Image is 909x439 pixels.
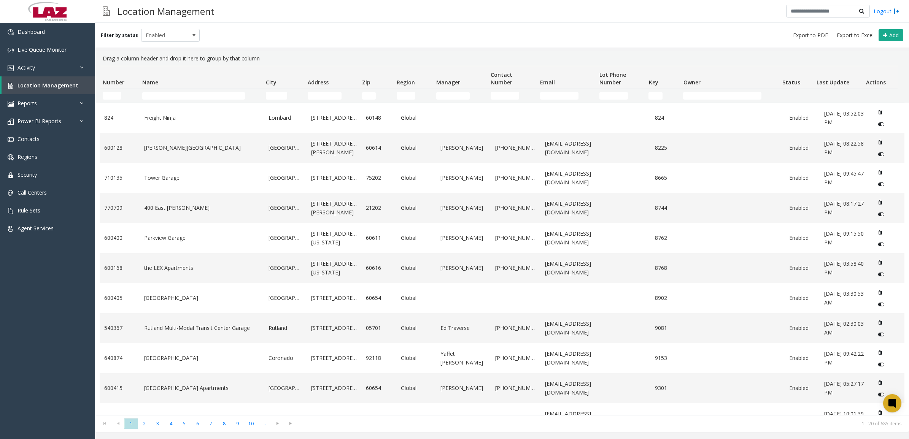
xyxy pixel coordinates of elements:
button: Delete [874,166,886,178]
a: 400 East [PERSON_NAME] [144,204,260,212]
a: [DATE] 05:27:17 PM [824,380,865,397]
a: [PERSON_NAME][GEOGRAPHIC_DATA] [144,144,260,152]
a: [PERSON_NAME] [440,384,486,392]
a: [PERSON_NAME] [440,234,486,242]
a: [EMAIL_ADDRESS][DOMAIN_NAME] [545,230,596,247]
a: [STREET_ADDRESS] [311,324,357,332]
a: [GEOGRAPHIC_DATA] [269,174,302,182]
a: [EMAIL_ADDRESS][DOMAIN_NAME] [545,380,596,397]
span: Page 11 [257,418,271,429]
a: 21202 [366,204,392,212]
span: Export to Excel [837,32,874,39]
button: Delete [874,316,886,328]
a: [GEOGRAPHIC_DATA] [269,264,302,272]
a: Enabled [789,354,815,362]
button: Disable [874,238,888,250]
span: Email [540,79,555,86]
a: [DATE] 09:15:50 PM [824,230,865,247]
a: [PERSON_NAME] [440,414,486,422]
button: Delete [874,286,886,298]
a: [PHONE_NUMBER] [495,384,536,392]
img: 'icon' [8,65,14,71]
img: 'icon' [8,83,14,89]
a: 60616 [366,264,392,272]
a: [PERSON_NAME] [440,264,486,272]
a: [DATE] 03:30:53 AM [824,290,865,307]
button: Delete [874,196,886,208]
span: Page 5 [178,418,191,429]
img: pageIcon [103,2,110,21]
a: Coronado [269,354,302,362]
button: Delete [874,106,886,118]
img: 'icon' [8,172,14,178]
a: [GEOGRAPHIC_DATA] [269,294,302,302]
a: Global [401,174,432,182]
a: [EMAIL_ADDRESS][DOMAIN_NAME] [545,260,596,277]
a: [STREET_ADDRESS] [311,114,357,122]
a: Location Management [2,76,95,94]
td: Address Filter [305,89,359,103]
span: Owner [683,79,701,86]
a: Enabled [789,324,815,332]
td: Name Filter [139,89,263,103]
a: [EMAIL_ADDRESS][DOMAIN_NAME] [545,350,596,367]
span: Reports [17,100,37,107]
a: 75202 [366,174,392,182]
span: Page 1 [124,418,138,429]
button: Delete [874,226,886,238]
a: [STREET_ADDRESS] [311,354,357,362]
a: 9153 [655,354,681,362]
a: [STREET_ADDRESS][US_STATE] [311,230,357,247]
button: Delete [874,346,886,358]
a: Parkview Garage [144,234,260,242]
a: [DATE] 10:01:39 PM [824,410,865,427]
span: Add [889,32,899,39]
a: Rutland Multi-Modal Transit Center Garage [144,324,260,332]
span: [DATE] 03:30:53 AM [824,290,864,306]
a: [PHONE_NUMBER] [495,174,536,182]
th: Actions [863,66,898,89]
span: Key [649,79,658,86]
a: [EMAIL_ADDRESS][DOMAIN_NAME] [545,170,596,187]
img: 'icon' [8,190,14,196]
img: 'icon' [8,29,14,35]
input: Lot Phone Number Filter [599,92,628,100]
img: 'icon' [8,208,14,214]
span: [DATE] 09:15:50 PM [824,230,864,246]
span: Call Centers [17,189,47,196]
kendo-pager-info: 1 - 20 of 685 items [302,420,901,427]
button: Delete [874,376,886,388]
img: 'icon' [8,119,14,125]
button: Add [879,29,903,41]
span: Last Update [817,79,849,86]
span: Contact Number [491,71,512,86]
a: [DATE] 03:58:40 PM [824,260,865,277]
h3: Location Management [114,2,218,21]
input: Owner Filter [683,92,761,100]
a: Global [401,144,432,152]
button: Disable [874,328,888,341]
a: Enabled [789,174,815,182]
a: [STREET_ADDRESS] [311,384,357,392]
button: Delete [874,256,886,268]
div: Drag a column header and drop it here to group by that column [100,51,904,66]
a: the LEX Apartments [144,264,260,272]
a: [GEOGRAPHIC_DATA] [144,354,260,362]
span: [DATE] 03:58:40 PM [824,260,864,276]
button: Disable [874,208,888,220]
a: 92118 [366,354,392,362]
a: [STREET_ADDRESS] [311,414,357,422]
a: [DATE] 08:22:58 PM [824,139,865,157]
a: Yaffet [PERSON_NAME] [440,350,486,367]
a: Enabled [789,204,815,212]
a: 8225 [655,144,681,152]
a: Logout [874,7,899,15]
td: Key Filter [645,89,680,103]
a: [PHONE_NUMBER] [495,234,536,242]
a: [GEOGRAPHIC_DATA] [144,294,260,302]
img: 'icon' [8,154,14,160]
a: Lombard [269,114,302,122]
a: 8768 [655,264,681,272]
a: Enabled [789,264,815,272]
span: Activity [17,64,35,71]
